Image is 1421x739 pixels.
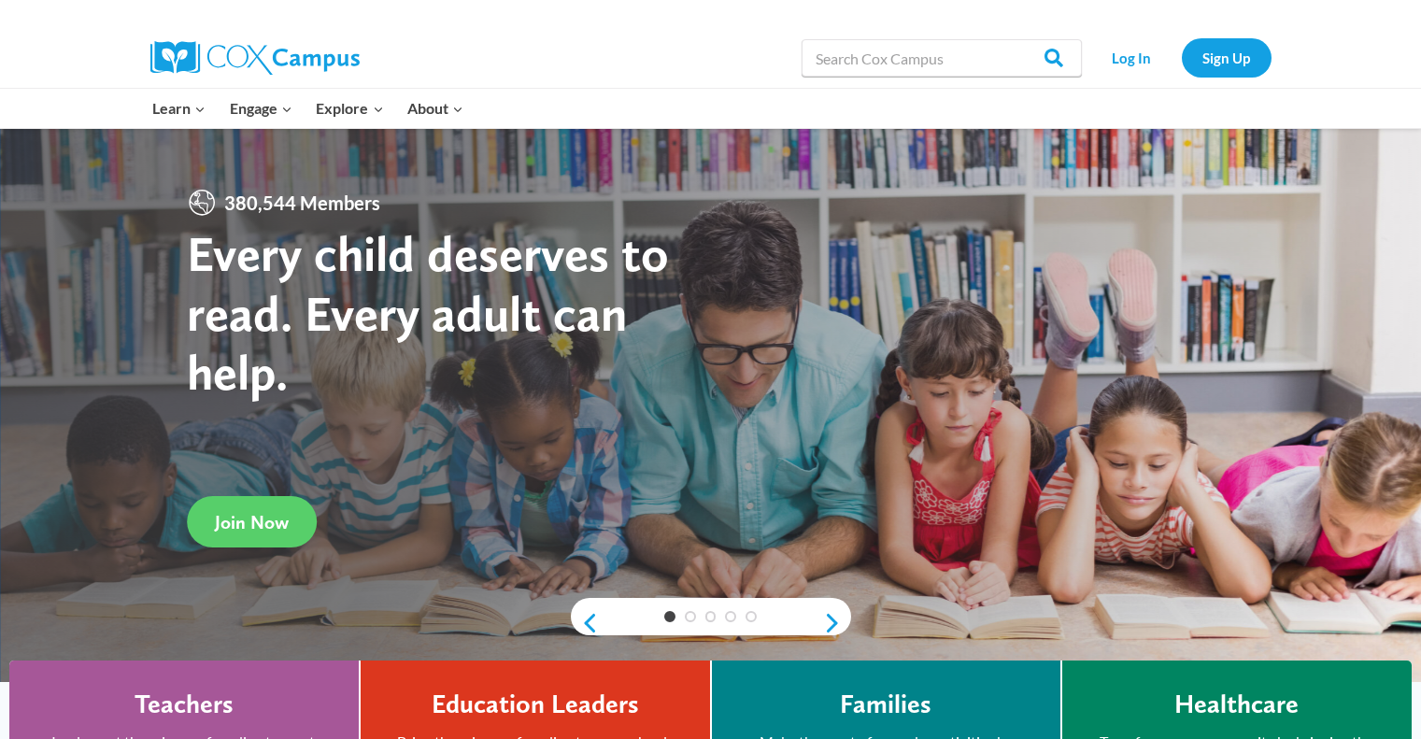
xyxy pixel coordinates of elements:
[407,96,463,121] span: About
[685,611,696,622] a: 2
[135,689,234,720] h4: Teachers
[664,611,675,622] a: 1
[840,689,931,720] h4: Families
[215,511,289,533] span: Join Now
[187,223,669,402] strong: Every child deserves to read. Every adult can help.
[823,612,851,634] a: next
[432,689,639,720] h4: Education Leaders
[1182,38,1272,77] a: Sign Up
[705,611,717,622] a: 3
[1174,689,1299,720] h4: Healthcare
[150,41,360,75] img: Cox Campus
[141,89,476,128] nav: Primary Navigation
[316,96,383,121] span: Explore
[152,96,206,121] span: Learn
[571,604,851,642] div: content slider buttons
[802,39,1082,77] input: Search Cox Campus
[1091,38,1272,77] nav: Secondary Navigation
[187,496,317,547] a: Join Now
[571,612,599,634] a: previous
[725,611,736,622] a: 4
[1091,38,1172,77] a: Log In
[230,96,292,121] span: Engage
[217,188,388,218] span: 380,544 Members
[746,611,757,622] a: 5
